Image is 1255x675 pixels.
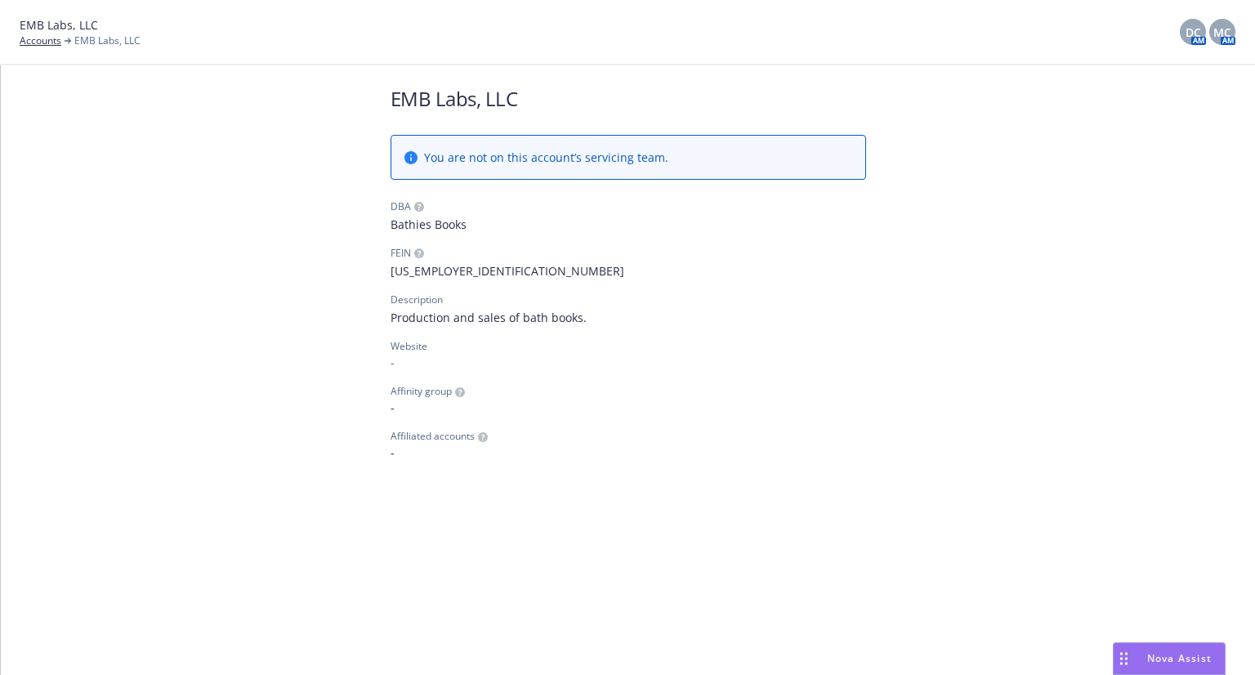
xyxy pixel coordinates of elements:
[20,34,61,48] a: Accounts
[1213,24,1231,41] span: MC
[391,309,866,326] span: Production and sales of bath books.
[391,429,475,444] span: Affiliated accounts
[1147,651,1212,665] span: Nova Assist
[1186,24,1201,41] span: DC
[391,444,866,461] span: -
[391,85,866,112] h1: EMB Labs, LLC
[391,384,452,399] span: Affinity group
[20,16,98,34] span: EMB Labs, LLC
[391,354,866,371] div: -
[391,293,443,307] div: Description
[391,339,866,354] div: Website
[391,399,866,416] span: -
[391,216,866,233] span: Bathies Books
[391,246,411,261] div: FEIN
[391,199,411,214] div: DBA
[1113,642,1226,675] button: Nova Assist
[1114,643,1134,674] div: Drag to move
[424,149,668,166] span: You are not on this account’s servicing team.
[391,262,866,279] span: [US_EMPLOYER_IDENTIFICATION_NUMBER]
[74,34,141,48] span: EMB Labs, LLC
